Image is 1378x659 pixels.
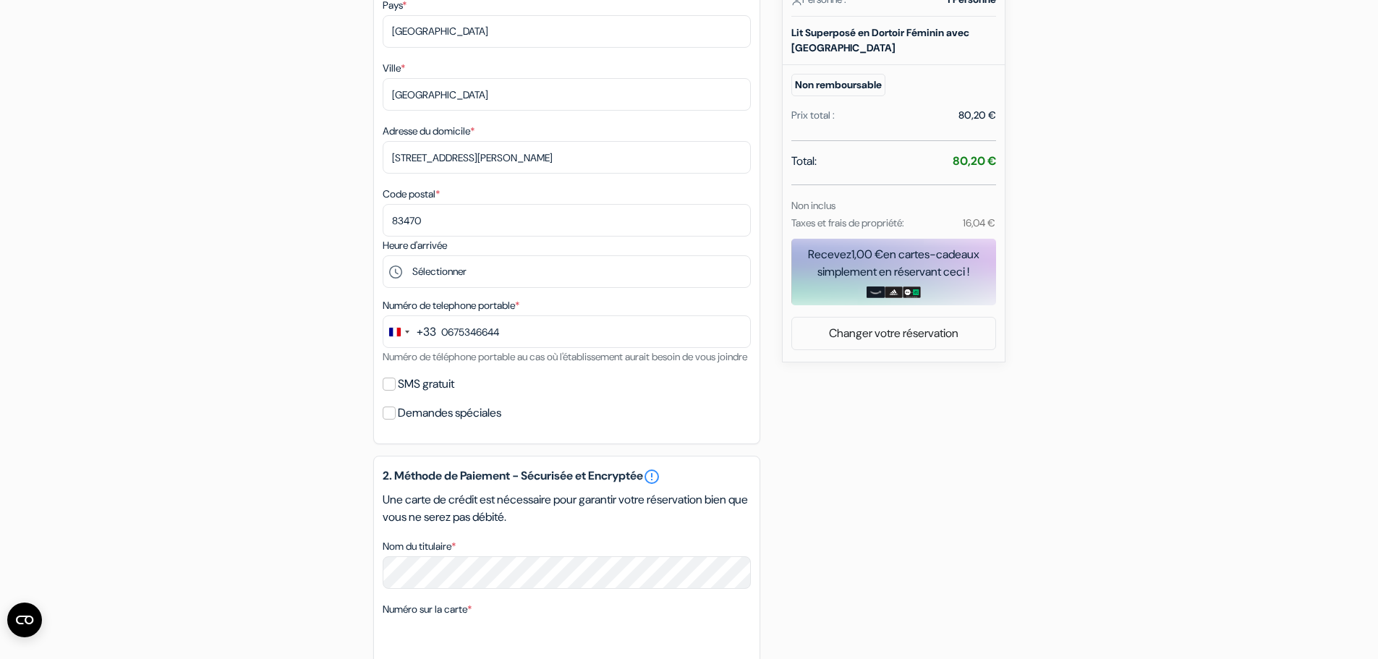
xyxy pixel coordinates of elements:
[791,199,835,212] small: Non inclus
[7,603,42,637] button: Ouvrir le widget CMP
[383,539,456,554] label: Nom du titulaire
[383,124,475,139] label: Adresse du domicile
[791,108,835,123] div: Prix total :
[963,216,995,229] small: 16,04 €
[791,216,904,229] small: Taxes et frais de propriété:
[867,286,885,298] img: amazon-card-no-text.png
[643,468,660,485] a: error_outline
[398,403,501,423] label: Demandes spéciales
[417,323,436,341] div: +33
[791,26,969,54] b: Lit Superposé en Dortoir Féminin avec [GEOGRAPHIC_DATA]
[383,491,751,526] p: Une carte de crédit est nécessaire pour garantir votre réservation bien que vous ne serez pas déb...
[958,108,996,123] div: 80,20 €
[383,298,519,313] label: Numéro de telephone portable
[383,602,472,617] label: Numéro sur la carte
[791,74,885,96] small: Non remboursable
[903,286,921,298] img: uber-uber-eats-card.png
[383,187,440,202] label: Code postal
[383,316,436,347] button: Change country, selected France (+33)
[792,320,995,347] a: Changer votre réservation
[953,153,996,169] strong: 80,20 €
[398,374,454,394] label: SMS gratuit
[383,350,747,363] small: Numéro de téléphone portable au cas où l'établissement aurait besoin de vous joindre
[851,247,883,262] span: 1,00 €
[383,468,751,485] h5: 2. Méthode de Paiement - Sécurisée et Encryptée
[383,238,447,253] label: Heure d'arrivée
[885,286,903,298] img: adidas-card.png
[791,246,996,281] div: Recevez en cartes-cadeaux simplement en réservant ceci !
[791,153,817,170] span: Total:
[383,61,405,76] label: Ville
